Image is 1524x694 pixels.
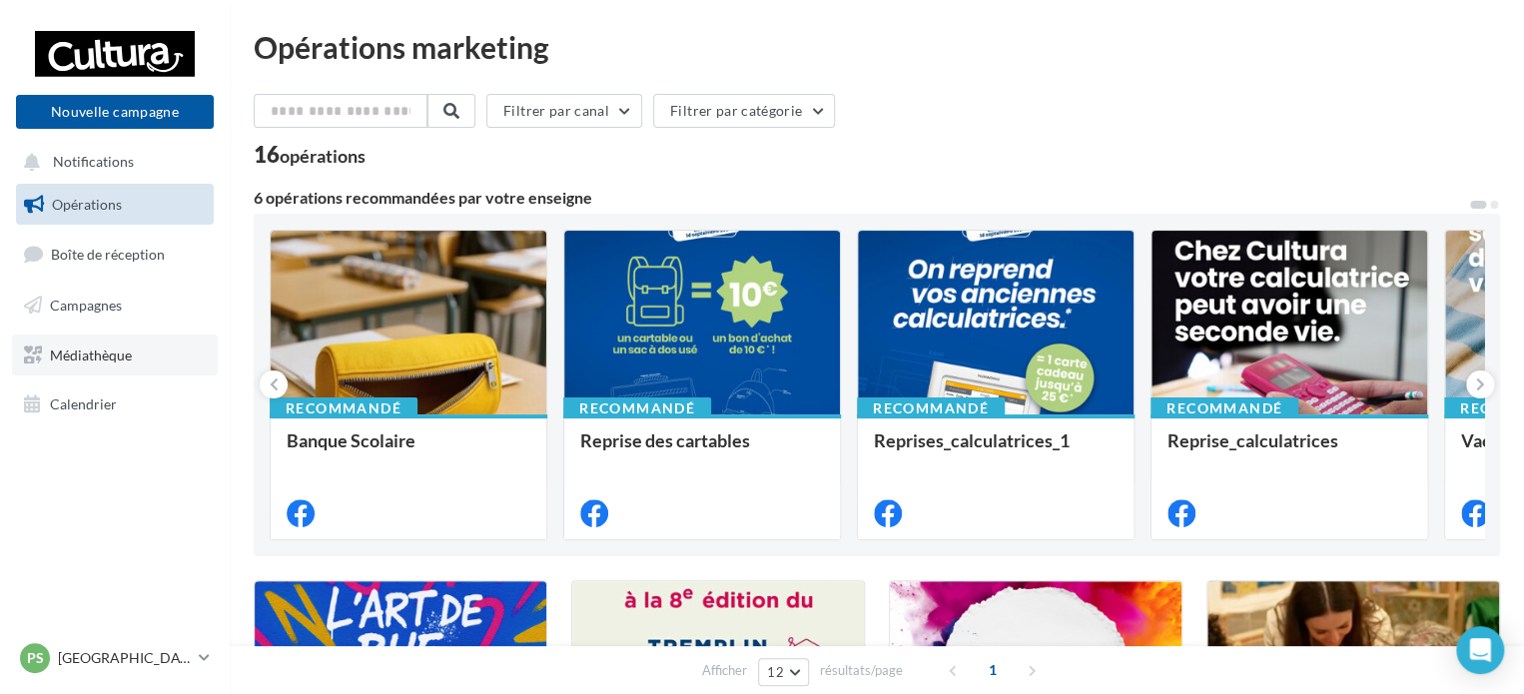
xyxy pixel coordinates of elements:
[580,430,824,470] div: Reprise des cartables
[767,664,784,680] span: 12
[280,147,366,165] div: opérations
[12,285,218,327] a: Campagnes
[702,661,747,680] span: Afficher
[52,196,122,213] span: Opérations
[1456,626,1504,674] div: Open Intercom Messenger
[1167,430,1411,470] div: Reprise_calculatrices
[51,246,165,263] span: Boîte de réception
[758,658,809,686] button: 12
[50,346,132,362] span: Médiathèque
[58,648,191,668] p: [GEOGRAPHIC_DATA]
[287,430,530,470] div: Banque Scolaire
[1150,397,1298,419] div: Recommandé
[486,94,642,128] button: Filtrer par canal
[254,32,1500,62] div: Opérations marketing
[12,233,218,276] a: Boîte de réception
[653,94,835,128] button: Filtrer par catégorie
[820,661,903,680] span: résultats/page
[874,430,1118,470] div: Reprises_calculatrices_1
[12,335,218,376] a: Médiathèque
[50,297,122,314] span: Campagnes
[857,397,1005,419] div: Recommandé
[270,397,417,419] div: Recommandé
[50,395,117,412] span: Calendrier
[16,639,214,677] a: PS [GEOGRAPHIC_DATA]
[53,154,134,171] span: Notifications
[12,184,218,226] a: Opérations
[254,190,1468,206] div: 6 opérations recommandées par votre enseigne
[977,654,1009,686] span: 1
[27,648,44,668] span: PS
[563,397,711,419] div: Recommandé
[12,383,218,425] a: Calendrier
[254,144,366,166] div: 16
[16,95,214,129] button: Nouvelle campagne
